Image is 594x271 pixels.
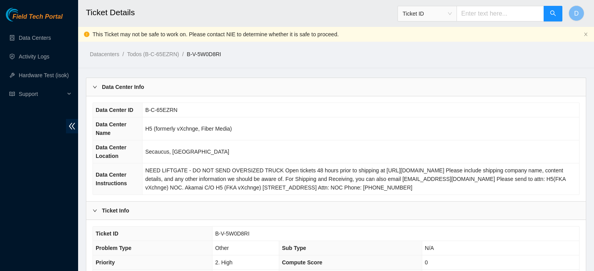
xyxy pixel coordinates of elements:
[93,85,97,89] span: right
[215,245,229,251] span: Other
[145,107,177,113] span: B-C-65EZRN
[96,230,118,237] span: Ticket ID
[403,8,452,19] span: Ticket ID
[282,259,322,266] span: Compute Score
[145,149,229,155] span: Secaucus, [GEOGRAPHIC_DATA]
[282,245,306,251] span: Sub Type
[19,35,51,41] a: Data Centers
[86,78,586,96] div: Data Center Info
[96,245,132,251] span: Problem Type
[425,259,428,266] span: 0
[96,121,127,136] span: Data Center Name
[187,51,221,57] a: B-V-5W0D8RI
[122,51,124,57] span: /
[544,6,562,21] button: search
[102,206,129,215] b: Ticket Info
[6,8,39,21] img: Akamai Technologies
[19,53,50,60] a: Activity Logs
[6,14,62,24] a: Akamai TechnologiesField Tech Portal
[66,119,78,133] span: double-left
[583,32,588,37] button: close
[569,5,584,21] button: D
[12,13,62,21] span: Field Tech Portal
[96,144,127,159] span: Data Center Location
[9,91,15,97] span: read
[550,10,556,18] span: search
[425,245,434,251] span: N/A
[215,230,250,237] span: B-V-5W0D8RI
[96,259,115,266] span: Priority
[93,208,97,213] span: right
[96,107,133,113] span: Data Center ID
[127,51,179,57] a: Todos (B-C-65EZRN)
[457,6,544,21] input: Enter text here...
[86,202,586,220] div: Ticket Info
[90,51,119,57] a: Datacenters
[96,172,127,186] span: Data Center Instructions
[182,51,184,57] span: /
[145,126,232,132] span: H5 (formerly vXchnge, Fiber Media)
[215,259,232,266] span: 2. High
[19,72,69,78] a: Hardware Test (isok)
[102,83,144,91] b: Data Center Info
[19,86,65,102] span: Support
[574,9,579,18] span: D
[145,167,565,191] span: NEED LIFTGATE - DO NOT SEND OVERSIZED TRUCK Open tickets 48 hours prior to shipping at [URL][DOMA...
